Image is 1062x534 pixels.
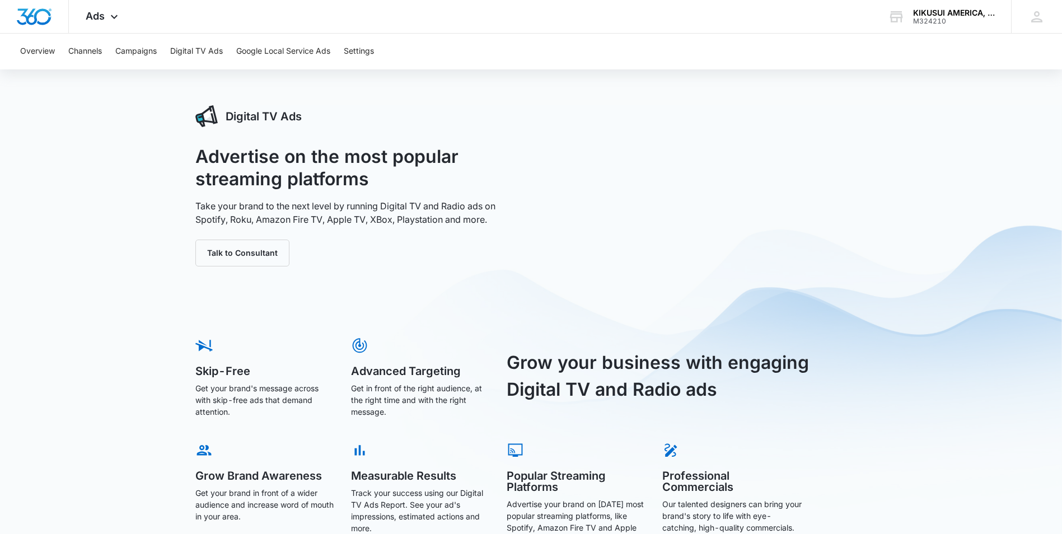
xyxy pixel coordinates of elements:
[170,34,223,69] button: Digital TV Ads
[195,366,335,377] h5: Skip-Free
[195,240,289,266] button: Talk to Consultant
[351,366,491,377] h5: Advanced Targeting
[913,17,995,25] div: account id
[507,470,647,493] h5: Popular Streaming Platforms
[913,8,995,17] div: account name
[351,487,491,534] p: Track your success using our Digital TV Ads Report. See your ad's impressions, estimated actions ...
[20,34,55,69] button: Overview
[86,10,105,22] span: Ads
[662,498,802,533] p: Our talented designers can bring your brand's story to life with eye-catching, high-quality comme...
[236,34,330,69] button: Google Local Service Ads
[662,470,802,493] h5: Professional Commercials
[507,349,821,403] h3: Grow your business with engaging Digital TV and Radio ads
[195,146,519,190] h1: Advertise on the most popular streaming platforms
[351,382,491,418] p: Get in front of the right audience, at the right time and with the right message.
[226,108,302,125] h3: Digital TV Ads
[344,34,374,69] button: Settings
[195,382,335,418] p: Get your brand's message across with skip-free ads that demand attention.
[195,470,335,481] h5: Grow Brand Awareness
[68,34,102,69] button: Channels
[544,105,867,287] iframe: 5 Reasons Why Digital TV Works So Well
[115,34,157,69] button: Campaigns
[195,199,519,226] p: Take your brand to the next level by running Digital TV and Radio ads on Spotify, Roku, Amazon Fi...
[351,470,491,481] h5: Measurable Results
[195,487,335,522] p: Get your brand in front of a wider audience and increase word of mouth in your area.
